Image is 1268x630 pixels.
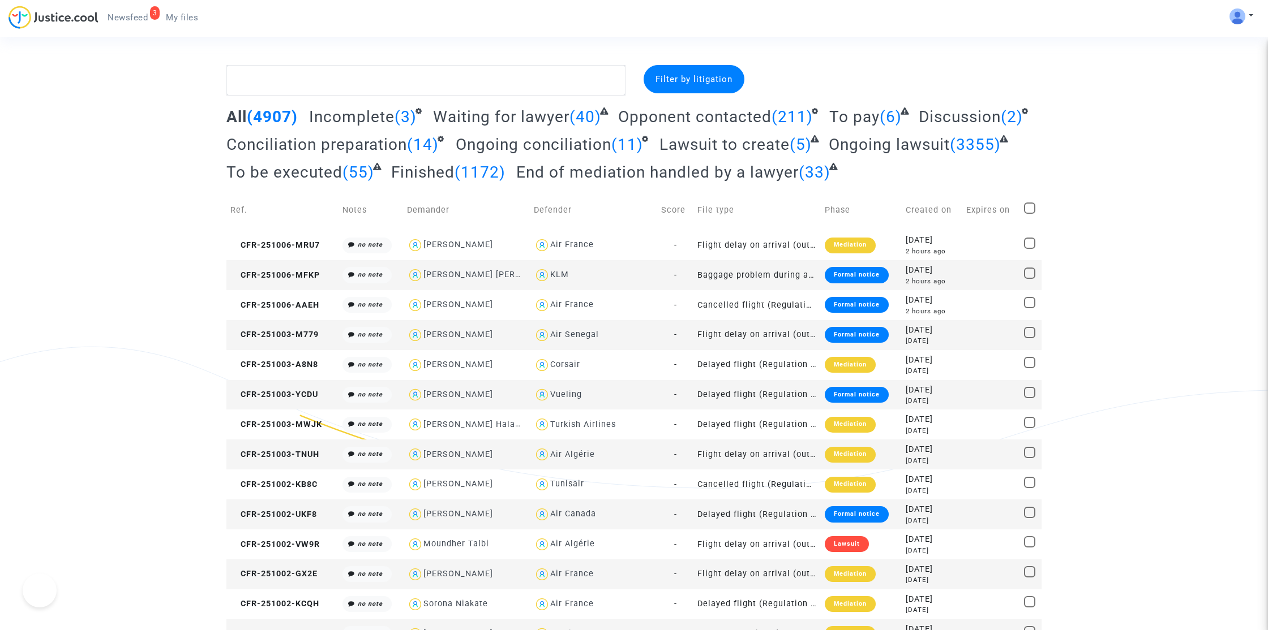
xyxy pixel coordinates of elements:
[772,107,813,126] span: (211)
[230,240,320,250] span: CFR-251006-MRU7
[693,589,821,619] td: Delayed flight (Regulation EC 261/2004)
[534,357,550,373] img: icon-user.svg
[339,190,403,230] td: Notes
[423,330,493,339] div: [PERSON_NAME]
[423,479,493,489] div: [PERSON_NAME]
[618,107,772,126] span: Opponent contacted
[403,190,530,230] td: Demander
[790,135,812,154] span: (5)
[407,327,423,343] img: icon-user.svg
[358,510,383,517] i: no note
[534,267,550,283] img: icon-user.svg
[693,290,821,320] td: Cancelled flight (Regulation EC 261/2004)
[902,190,962,230] td: Created on
[534,237,550,253] img: icon-user.svg
[534,566,550,582] img: icon-user.svg
[825,536,869,552] div: Lawsuit
[693,190,821,230] td: File type
[906,516,958,525] div: [DATE]
[674,330,677,339] span: -
[423,599,488,609] div: Sorona Niakate
[407,596,423,612] img: icon-user.svg
[906,384,958,396] div: [DATE]
[407,237,423,253] img: icon-user.svg
[407,357,423,373] img: icon-user.svg
[674,450,677,459] span: -
[226,163,342,182] span: To be executed
[407,506,423,523] img: icon-user.svg
[166,12,198,23] span: My files
[906,307,958,316] div: 2 hours ago
[674,240,677,250] span: -
[674,480,677,489] span: -
[358,391,383,398] i: no note
[906,575,958,585] div: [DATE]
[230,270,320,280] span: CFR-251006-MFKP
[693,559,821,589] td: Flight delay on arrival (outside of EU - Montreal Convention)
[550,270,569,279] div: KLM
[358,361,383,368] i: no note
[530,190,657,230] td: Defender
[407,267,423,283] img: icon-user.svg
[906,605,958,615] div: [DATE]
[423,270,616,279] div: [PERSON_NAME] [PERSON_NAME] Bouquillard
[230,360,318,369] span: CFR-251003-A8N8
[358,600,383,607] i: no note
[423,509,493,519] div: [PERSON_NAME]
[906,247,958,256] div: 2 hours ago
[550,360,580,369] div: Corsair
[906,324,958,336] div: [DATE]
[693,469,821,499] td: Cancelled flight (Regulation EC 261/2004)
[825,477,876,493] div: Mediation
[230,390,318,399] span: CFR-251003-YCDU
[534,596,550,612] img: icon-user.svg
[950,135,1001,154] span: (3355)
[342,163,374,182] span: (55)
[534,506,550,523] img: icon-user.svg
[98,9,157,26] a: 3Newsfeed
[534,476,550,493] img: icon-user.svg
[358,480,383,487] i: no note
[309,107,395,126] span: Incomplete
[247,107,298,126] span: (4907)
[693,260,821,290] td: Baggage problem during a flight
[962,190,1020,230] td: Expires on
[906,563,958,576] div: [DATE]
[534,416,550,433] img: icon-user.svg
[230,540,320,549] span: CFR-251002-VW9R
[226,190,339,230] td: Ref.
[230,569,318,579] span: CFR-251002-GX2E
[423,300,493,309] div: [PERSON_NAME]
[358,271,383,278] i: no note
[550,420,616,429] div: Turkish Airlines
[906,294,958,307] div: [DATE]
[674,360,677,369] span: -
[534,297,550,313] img: icon-user.svg
[919,107,1001,126] span: Discussion
[829,107,880,126] span: To pay
[534,536,550,553] img: icon-user.svg
[906,426,958,435] div: [DATE]
[674,510,677,519] span: -
[906,503,958,516] div: [DATE]
[906,593,958,606] div: [DATE]
[825,297,889,313] div: Formal notice
[230,330,319,339] span: CFR-251003-M779
[423,539,489,549] div: Moundher Talbi
[906,396,958,405] div: [DATE]
[674,270,677,280] span: -
[407,446,423,463] img: icon-user.svg
[825,267,889,283] div: Formal notice
[693,350,821,380] td: Delayed flight (Regulation EC 261/2004)
[674,540,677,549] span: -
[656,74,732,84] span: Filter by litigation
[407,387,423,403] img: icon-user.svg
[693,499,821,529] td: Delayed flight (Regulation EC 261/2004)
[657,190,693,230] td: Score
[693,320,821,350] td: Flight delay on arrival (outside of EU - Montreal Convention)
[407,416,423,433] img: icon-user.svg
[550,479,584,489] div: Tunisair
[825,357,876,373] div: Mediation
[358,540,383,547] i: no note
[534,446,550,463] img: icon-user.svg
